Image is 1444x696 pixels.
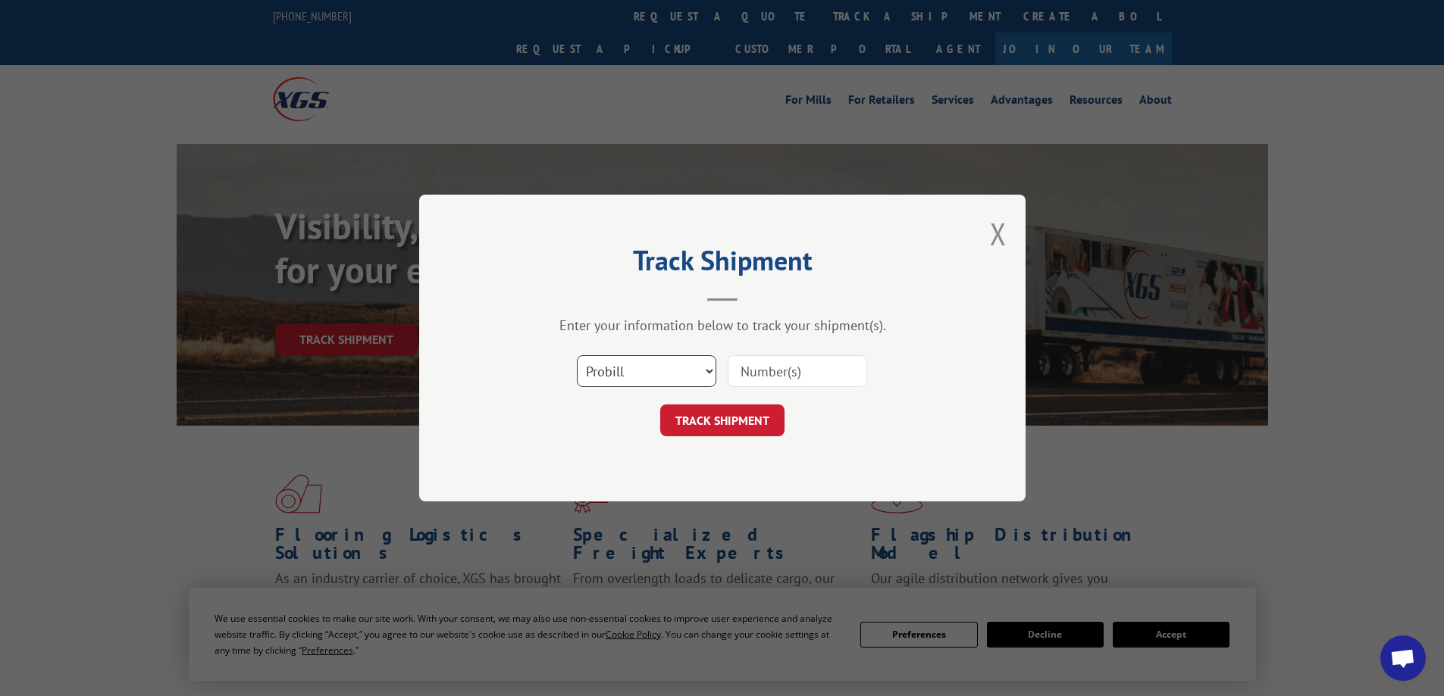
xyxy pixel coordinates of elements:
input: Number(s) [728,355,867,387]
div: Open chat [1380,635,1426,681]
button: TRACK SHIPMENT [660,404,785,436]
div: Enter your information below to track your shipment(s). [495,317,950,334]
button: Close modal [990,214,1007,254]
h2: Track Shipment [495,250,950,279]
